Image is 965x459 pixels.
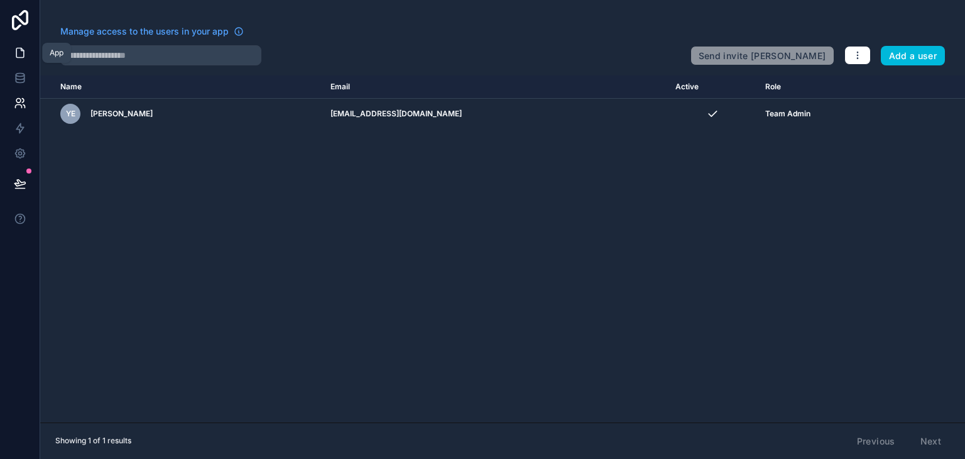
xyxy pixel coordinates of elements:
[323,75,668,99] th: Email
[40,75,965,423] div: scrollable content
[60,25,244,38] a: Manage access to the users in your app
[60,25,229,38] span: Manage access to the users in your app
[881,46,946,66] button: Add a user
[66,109,75,119] span: ye
[40,75,323,99] th: Name
[55,436,131,446] span: Showing 1 of 1 results
[765,109,810,119] span: Team Admin
[758,75,900,99] th: Role
[668,75,758,99] th: Active
[50,48,63,58] div: App
[323,99,668,130] td: [EMAIL_ADDRESS][DOMAIN_NAME]
[90,109,153,119] span: [PERSON_NAME]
